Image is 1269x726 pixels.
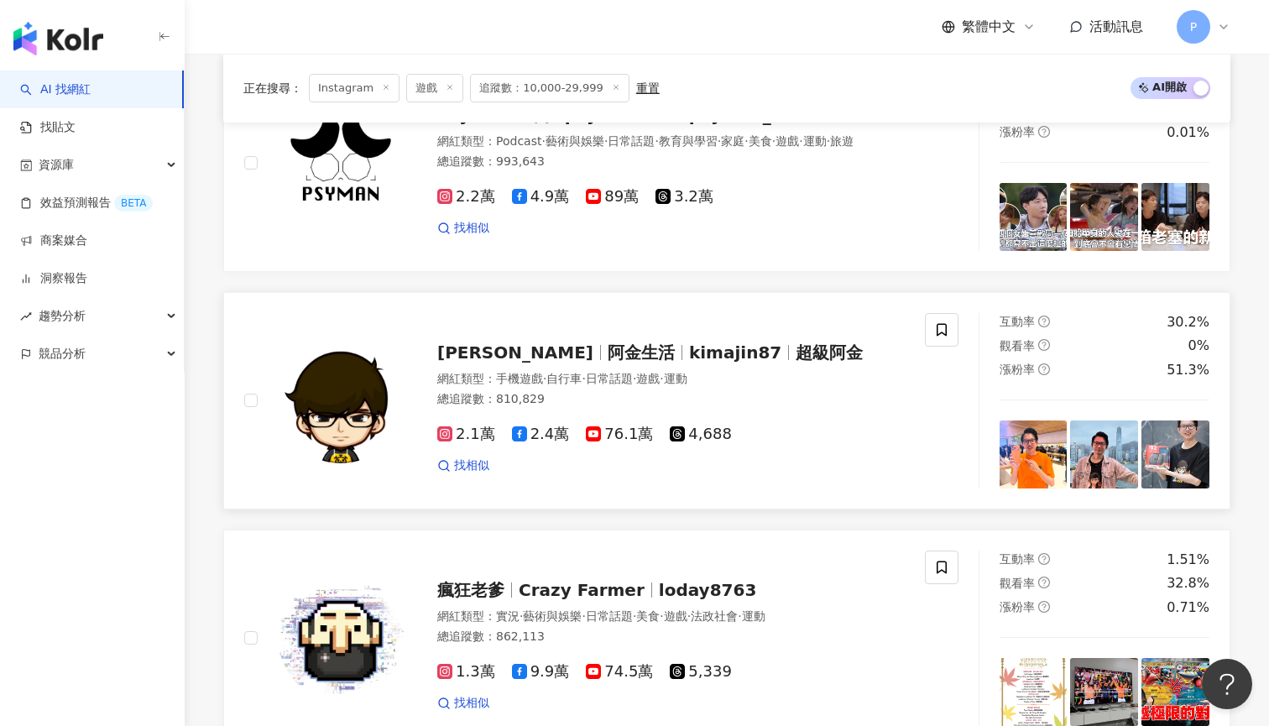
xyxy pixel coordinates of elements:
[691,609,738,623] span: 法政社會
[454,220,489,237] span: 找相似
[586,188,639,206] span: 89萬
[437,154,905,170] div: 總追蹤數 ： 993,643
[586,663,653,681] span: 74.5萬
[1167,574,1209,593] div: 32.8%
[586,426,653,443] span: 76.1萬
[454,457,489,474] span: 找相似
[437,629,905,645] div: 總追蹤數 ： 862,113
[1000,183,1068,251] img: post-image
[437,371,905,388] div: 網紅類型 ：
[655,188,713,206] span: 3.2萬
[546,372,582,385] span: 自行車
[1000,339,1035,353] span: 觀看率
[1167,361,1209,379] div: 51.3%
[582,372,585,385] span: ·
[454,695,489,712] span: 找相似
[1038,553,1050,565] span: question-circle
[742,609,765,623] span: 運動
[543,372,546,385] span: ·
[962,18,1016,36] span: 繁體中文
[278,100,404,226] img: KOL Avatar
[437,426,495,443] span: 2.1萬
[512,426,570,443] span: 2.4萬
[39,335,86,373] span: 競品分析
[437,391,905,408] div: 總追蹤數 ： 810,829
[406,74,463,102] span: 遊戲
[1000,552,1035,566] span: 互動率
[1070,420,1138,488] img: post-image
[1038,363,1050,375] span: question-circle
[718,134,721,148] span: ·
[1000,363,1035,376] span: 漲粉率
[636,81,660,95] div: 重置
[1188,337,1209,355] div: 0%
[659,580,757,600] span: loday8763
[1167,551,1209,569] div: 1.51%
[437,188,495,206] span: 2.2萬
[775,134,799,148] span: 遊戲
[586,372,633,385] span: 日常話題
[670,663,732,681] span: 5,339
[1070,183,1138,251] img: post-image
[1038,601,1050,613] span: question-circle
[799,134,802,148] span: ·
[1167,123,1209,142] div: 0.01%
[437,133,905,150] div: 網紅類型 ：
[437,580,504,600] span: 瘋狂老爹
[803,134,827,148] span: 運動
[664,609,687,623] span: 遊戲
[1000,420,1068,488] img: post-image
[687,609,691,623] span: ·
[586,609,633,623] span: 日常話題
[1038,126,1050,138] span: question-circle
[830,134,854,148] span: 旅遊
[772,134,775,148] span: ·
[689,105,791,125] span: psyman_zz
[1070,658,1138,726] img: post-image
[664,372,687,385] span: 運動
[512,188,570,206] span: 4.9萬
[659,134,718,148] span: 教育與學習
[1000,600,1035,614] span: 漲粉率
[437,608,905,625] div: 網紅類型 ：
[689,342,781,363] span: kimajin87
[633,609,636,623] span: ·
[744,134,748,148] span: ·
[738,609,741,623] span: ·
[523,609,582,623] span: 藝術與娛樂
[20,119,76,136] a: 找貼文
[660,609,663,623] span: ·
[796,342,863,363] span: 超級阿金
[13,22,103,55] img: logo
[39,146,74,184] span: 資源庫
[608,134,655,148] span: 日常話題
[721,134,744,148] span: 家庭
[1000,125,1035,138] span: 漲粉率
[1167,598,1209,617] div: 0.71%
[670,426,732,443] span: 4,688
[827,134,830,148] span: ·
[437,663,495,681] span: 1.3萬
[633,372,636,385] span: ·
[1000,658,1068,726] img: post-image
[541,134,545,148] span: ·
[437,695,489,712] a: 找相似
[496,609,520,623] span: 實況
[1167,313,1209,332] div: 30.2%
[1202,659,1252,709] iframe: Help Scout Beacon - Open
[243,81,302,95] span: 正在搜尋 ：
[20,270,87,287] a: 洞察報告
[1038,316,1050,327] span: question-circle
[223,55,1230,272] a: KOL AvatarPsyman 塞門psymantalkpsyman_zz網紅類型：Podcast·藝術與娛樂·日常話題·教育與學習·家庭·美食·遊戲·運動·旅遊總追蹤數：993,6432.2...
[655,134,658,148] span: ·
[1141,420,1209,488] img: post-image
[519,580,645,600] span: Crazy Farmer
[1089,18,1143,34] span: 活動訊息
[1141,658,1209,726] img: post-image
[20,81,91,98] a: searchAI 找網紅
[546,134,604,148] span: 藝術與娛樂
[20,232,87,249] a: 商案媒合
[1038,577,1050,588] span: question-circle
[470,74,629,102] span: 追蹤數：10,000-29,999
[1000,315,1035,328] span: 互動率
